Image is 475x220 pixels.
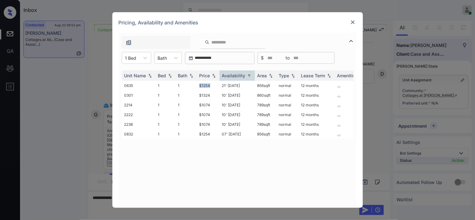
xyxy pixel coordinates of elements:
td: normal [276,110,299,120]
td: 10' [DATE] [219,120,255,129]
td: 12 months [299,90,335,100]
td: $1254 [197,129,219,139]
div: Unit Name [124,73,146,78]
img: icon-zuma [205,39,209,45]
td: 12 months [299,81,335,90]
td: 21' [DATE] [219,81,255,90]
td: 1 [156,110,176,120]
td: 856 sqft [255,129,276,139]
img: sorting [211,74,217,78]
img: sorting [290,74,296,78]
td: 1 [156,129,176,139]
img: sorting [188,74,194,78]
td: 1 [156,81,176,90]
td: 789 sqft [255,100,276,110]
img: icon-zuma [126,39,132,46]
td: 0635 [122,81,156,90]
td: 0301 [122,90,156,100]
div: Price [199,73,210,78]
td: 1 [176,129,197,139]
td: 1 [176,90,197,100]
td: 10' [DATE] [219,100,255,110]
div: Pricing, Availability and Amenities [112,12,363,33]
td: $1074 [197,120,219,129]
div: Amenities [337,73,358,78]
td: 12 months [299,129,335,139]
td: normal [276,81,299,90]
img: sorting [326,74,332,78]
div: Availability [222,73,245,78]
td: 789 sqft [255,110,276,120]
td: 1 [176,110,197,120]
td: 1 [156,100,176,110]
span: $ [261,54,264,61]
td: 1 [176,100,197,110]
td: $1074 [197,100,219,110]
div: Type [279,73,289,78]
img: icon-zuma [348,37,355,45]
td: 2214 [122,100,156,110]
td: normal [276,129,299,139]
img: sorting [246,73,252,78]
div: Lease Term [301,73,325,78]
img: sorting [147,74,153,78]
div: Bed [158,73,166,78]
td: 856 sqft [255,81,276,90]
img: close [350,19,356,25]
td: 789 sqft [255,120,276,129]
td: 10' [DATE] [219,90,255,100]
td: 10' [DATE] [219,110,255,120]
td: 12 months [299,110,335,120]
img: sorting [268,74,274,78]
td: 1 [176,81,197,90]
td: 0832 [122,129,156,139]
td: $1254 [197,81,219,90]
td: 07' [DATE] [219,129,255,139]
div: Area [257,73,267,78]
td: 1 [156,90,176,100]
td: normal [276,120,299,129]
td: $1074 [197,110,219,120]
td: 2238 [122,120,156,129]
td: 1 [176,120,197,129]
img: sorting [167,74,173,78]
td: 1 [156,120,176,129]
div: Bath [178,73,188,78]
td: 860 sqft [255,90,276,100]
td: normal [276,90,299,100]
td: normal [276,100,299,110]
td: 12 months [299,100,335,110]
td: 12 months [299,120,335,129]
td: $1324 [197,90,219,100]
td: 2222 [122,110,156,120]
span: to [286,54,290,61]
